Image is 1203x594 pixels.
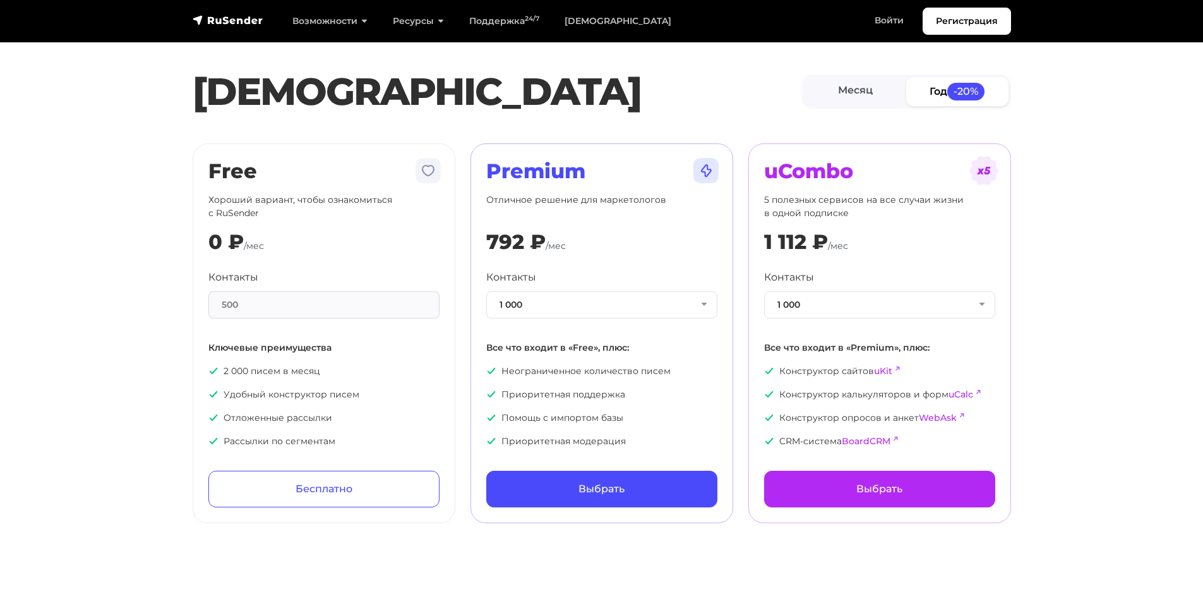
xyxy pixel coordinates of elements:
p: 2 000 писем в месяц [208,365,440,378]
p: Ключевые преимущества [208,341,440,355]
p: Отложенные рассылки [208,411,440,425]
img: RuSender [193,14,263,27]
img: icon-ok.svg [764,413,774,423]
img: icon-ok.svg [764,366,774,376]
p: Приоритетная модерация [486,435,717,448]
h2: Premium [486,159,717,183]
h2: uCombo [764,159,995,183]
a: Ресурсы [380,8,457,34]
p: Конструктор сайтов [764,365,995,378]
img: icon-ok.svg [486,413,496,423]
p: 5 полезных сервисов на все случаи жизни в одной подписке [764,193,995,220]
span: /мес [828,240,848,252]
button: 1 000 [486,291,717,318]
a: Возможности [280,8,380,34]
p: CRM-система [764,435,995,448]
p: Помощь с импортом базы [486,411,717,425]
p: Конструктор опросов и анкет [764,411,995,425]
p: Все что входит в «Free», плюс: [486,341,717,355]
img: tarif-free.svg [413,155,443,186]
img: icon-ok.svg [764,389,774,399]
img: icon-ok.svg [208,366,218,376]
p: Все что входит в «Premium», плюс: [764,341,995,355]
a: WebAsk [919,412,957,423]
p: Рассылки по сегментам [208,435,440,448]
a: Регистрация [923,8,1011,35]
a: Год [906,77,1008,106]
span: /мес [244,240,264,252]
img: tarif-premium.svg [691,155,721,186]
a: uKit [874,365,892,377]
p: Отличное решение для маркетологов [486,193,717,220]
div: 792 ₽ [486,230,546,254]
div: 0 ₽ [208,230,244,254]
p: Удобный конструктор писем [208,388,440,401]
img: tarif-ucombo.svg [969,155,999,186]
div: 1 112 ₽ [764,230,828,254]
img: icon-ok.svg [486,389,496,399]
img: icon-ok.svg [486,366,496,376]
a: Выбрать [486,471,717,507]
img: icon-ok.svg [486,436,496,446]
p: Неограниченное количество писем [486,365,717,378]
span: /мес [546,240,566,252]
p: Приоритетная поддержка [486,388,717,401]
img: icon-ok.svg [208,413,218,423]
h1: [DEMOGRAPHIC_DATA] [193,69,802,114]
p: Хороший вариант, чтобы ознакомиться с RuSender [208,193,440,220]
img: icon-ok.svg [764,436,774,446]
label: Контакты [208,270,258,285]
img: icon-ok.svg [208,389,218,399]
a: BoardCRM [842,435,890,447]
p: Конструктор калькуляторов и форм [764,388,995,401]
a: [DEMOGRAPHIC_DATA] [552,8,684,34]
img: icon-ok.svg [208,436,218,446]
a: Бесплатно [208,471,440,507]
a: Поддержка24/7 [457,8,552,34]
button: 1 000 [764,291,995,318]
a: Войти [862,8,916,33]
sup: 24/7 [525,15,539,23]
label: Контакты [764,270,814,285]
span: -20% [947,83,985,100]
label: Контакты [486,270,536,285]
a: Месяц [805,77,907,106]
a: Выбрать [764,471,995,507]
a: uCalc [949,389,973,400]
h2: Free [208,159,440,183]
